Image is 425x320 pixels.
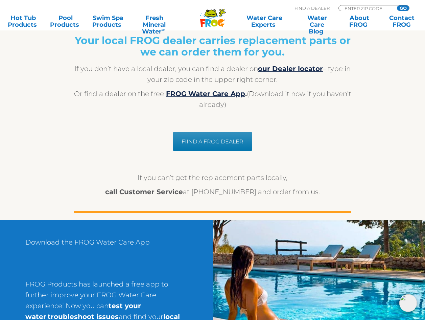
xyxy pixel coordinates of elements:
a: Water CareBlog [301,15,333,28]
p: Find A Dealer [294,5,330,11]
p: If you can’t get the replacement parts locally, [74,172,351,183]
a: our Dealer locator [258,65,323,73]
a: Hot TubProducts [7,15,40,28]
strong: call Customer Service [105,188,183,196]
p: at [PHONE_NUMBER] and order from us. [74,186,351,197]
input: GO [397,5,409,11]
p: If you don’t have a local dealer, you can find a dealer on – type in your zip code in the upper r... [74,63,351,85]
a: Fresh MineralWater∞ [134,15,175,28]
a: AboutFROG [343,15,376,28]
a: FIIND A FROG DEALER [173,132,252,151]
strong: Your local FROG dealer carries replacement parts or we can order them for you. [75,34,351,58]
img: openIcon [399,294,417,312]
p: Or find a dealer on the free (Download it now if you haven’t already) [74,88,351,110]
a: PoolProducts [49,15,82,28]
input: Zip Code Form [344,5,389,11]
sup: ∞ [162,27,165,32]
a: Water CareExperts [238,15,291,28]
a: ContactFROG [385,15,418,28]
p: Download the FROG Water Care App [25,237,187,254]
a: FROG Water Care App [166,90,245,98]
a: Swim SpaProducts [91,15,124,28]
strong: . [164,90,247,98]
